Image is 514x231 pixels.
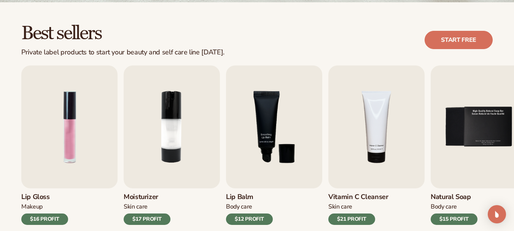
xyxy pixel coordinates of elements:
div: $17 PROFIT [124,213,170,225]
div: Private label products to start your beauty and self care line [DATE]. [21,48,224,57]
h2: Best sellers [21,24,224,44]
div: $12 PROFIT [226,213,273,225]
div: Open Intercom Messenger [488,205,506,223]
h3: Lip Balm [226,193,273,201]
div: Body Care [226,203,273,211]
h3: Moisturizer [124,193,170,201]
div: Makeup [21,203,68,211]
div: Body Care [431,203,477,211]
h3: Natural Soap [431,193,477,201]
h3: Vitamin C Cleanser [328,193,388,201]
h3: Lip Gloss [21,193,68,201]
a: 2 / 9 [124,65,220,225]
a: 3 / 9 [226,65,322,225]
div: $21 PROFIT [328,213,375,225]
a: 4 / 9 [328,65,425,225]
div: Skin Care [328,203,388,211]
div: $16 PROFIT [21,213,68,225]
a: 1 / 9 [21,65,118,225]
a: Start free [425,31,493,49]
div: Skin Care [124,203,170,211]
div: $15 PROFIT [431,213,477,225]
